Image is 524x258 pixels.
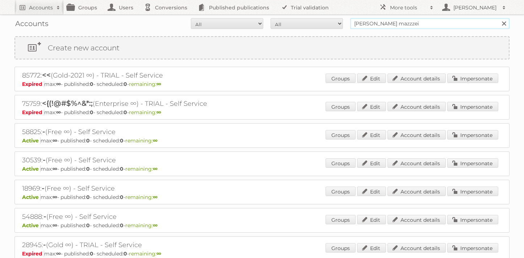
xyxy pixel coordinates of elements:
[22,166,502,172] p: max: - published: - scheduled: -
[387,187,446,196] a: Account details
[357,130,386,140] a: Edit
[156,250,161,257] strong: ∞
[22,71,276,80] h2: 85772: (Gold-2021 ∞) - TRIAL - Self Service
[22,99,276,108] h2: 75759: (Enterprise ∞) - TRIAL - Self Service
[86,166,90,172] strong: 0
[22,222,41,229] span: Active
[86,137,90,144] strong: 0
[53,166,57,172] strong: ∞
[326,215,356,224] a: Groups
[22,109,502,116] p: max: - published: - scheduled: -
[43,212,46,221] span: -
[22,250,44,257] span: Expired
[387,158,446,168] a: Account details
[123,109,127,116] strong: 0
[326,130,356,140] a: Groups
[447,102,498,111] a: Impersonate
[22,81,44,87] span: Expired
[56,109,61,116] strong: ∞
[156,81,161,87] strong: ∞
[447,215,498,224] a: Impersonate
[123,81,127,87] strong: 0
[387,215,446,224] a: Account details
[326,74,356,83] a: Groups
[42,127,45,136] span: -
[326,243,356,253] a: Groups
[22,109,44,116] span: Expired
[90,81,93,87] strong: 0
[120,137,123,144] strong: 0
[390,4,426,11] h2: More tools
[387,102,446,111] a: Account details
[22,250,502,257] p: max: - published: - scheduled: -
[22,127,276,137] h2: 58825: (Free ∞) - Self Service
[42,99,93,108] span: <{(!@#$%^&*:;
[90,250,93,257] strong: 0
[42,184,45,192] span: -
[22,184,276,193] h2: 18969: (Free ∞) - Self Service
[22,212,276,221] h2: 54888: (Free ∞) - Self Service
[357,158,386,168] a: Edit
[29,4,53,11] h2: Accounts
[22,137,502,144] p: max: - published: - scheduled: -
[156,109,161,116] strong: ∞
[387,243,446,253] a: Account details
[153,194,158,200] strong: ∞
[22,81,502,87] p: max: - published: - scheduled: -
[452,4,499,11] h2: [PERSON_NAME]
[120,194,123,200] strong: 0
[387,130,446,140] a: Account details
[56,250,61,257] strong: ∞
[387,74,446,83] a: Account details
[123,250,127,257] strong: 0
[129,109,161,116] span: remaining:
[447,130,498,140] a: Impersonate
[43,240,46,249] span: -
[326,102,356,111] a: Groups
[22,137,41,144] span: Active
[153,166,158,172] strong: ∞
[357,215,386,224] a: Edit
[129,81,161,87] span: remaining:
[56,81,61,87] strong: ∞
[357,74,386,83] a: Edit
[22,240,276,250] h2: 28945: (Gold ∞) - TRIAL - Self Service
[90,109,93,116] strong: 0
[326,158,356,168] a: Groups
[22,194,502,200] p: max: - published: - scheduled: -
[22,222,502,229] p: max: - published: - scheduled: -
[86,222,90,229] strong: 0
[22,194,41,200] span: Active
[15,37,509,59] a: Create new account
[447,158,498,168] a: Impersonate
[357,102,386,111] a: Edit
[447,74,498,83] a: Impersonate
[447,243,498,253] a: Impersonate
[357,187,386,196] a: Edit
[43,155,46,164] span: -
[53,194,57,200] strong: ∞
[447,187,498,196] a: Impersonate
[22,155,276,165] h2: 30539: (Free ∞) - Self Service
[120,166,123,172] strong: 0
[53,137,57,144] strong: ∞
[53,222,57,229] strong: ∞
[153,137,158,144] strong: ∞
[125,222,158,229] span: remaining:
[326,187,356,196] a: Groups
[125,194,158,200] span: remaining:
[120,222,123,229] strong: 0
[129,250,161,257] span: remaining:
[153,222,158,229] strong: ∞
[125,166,158,172] span: remaining:
[357,243,386,253] a: Edit
[125,137,158,144] span: remaining:
[86,194,90,200] strong: 0
[42,71,51,79] span: <<
[22,166,41,172] span: Active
